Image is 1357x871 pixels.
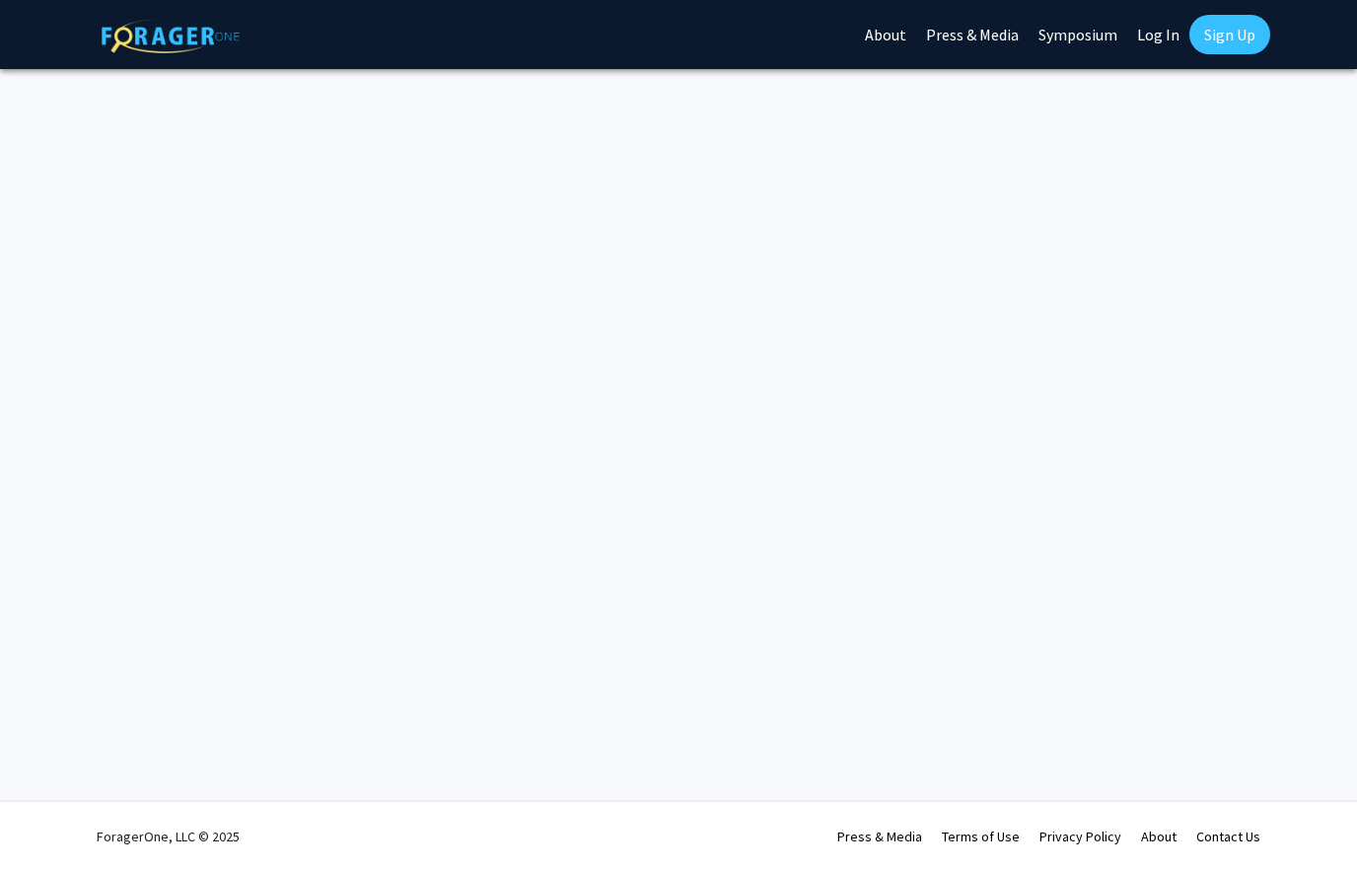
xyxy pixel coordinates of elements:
a: Sign Up [1189,15,1270,54]
a: Terms of Use [942,828,1020,845]
div: ForagerOne, LLC © 2025 [97,802,240,871]
a: Contact Us [1196,828,1260,845]
a: About [1141,828,1177,845]
img: ForagerOne Logo [102,19,240,53]
a: Press & Media [837,828,922,845]
a: Privacy Policy [1039,828,1121,845]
